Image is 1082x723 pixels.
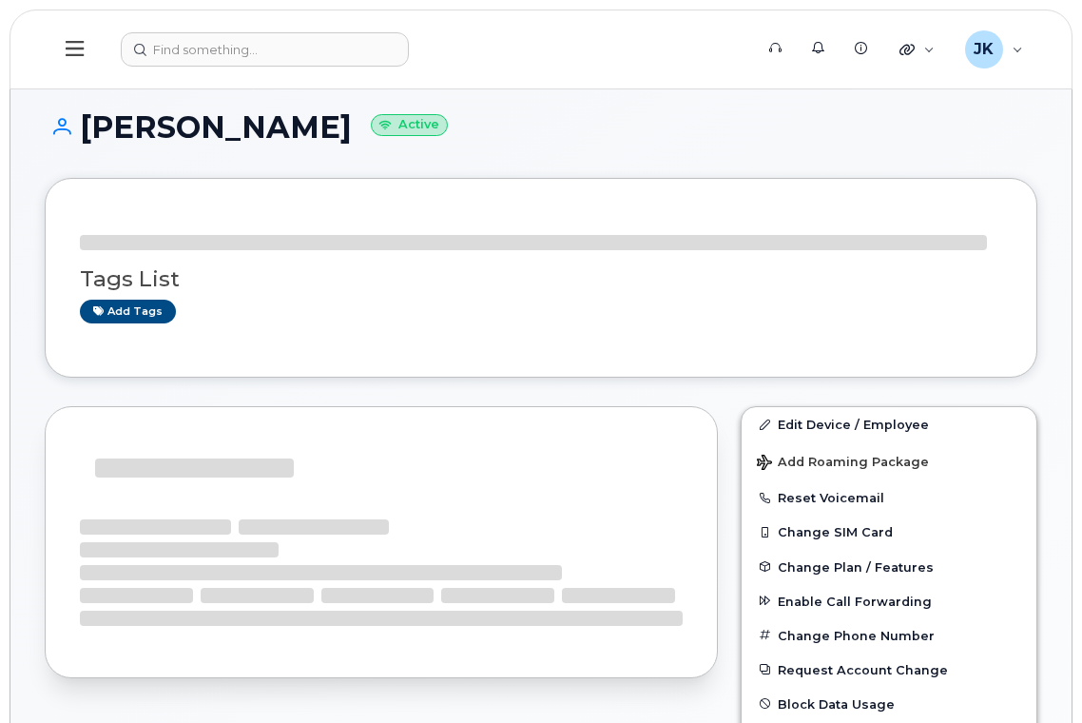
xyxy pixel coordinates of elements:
small: Active [371,114,448,136]
button: Change Plan / Features [742,550,1036,584]
h1: [PERSON_NAME] [45,110,1037,144]
button: Add Roaming Package [742,441,1036,480]
button: Enable Call Forwarding [742,584,1036,618]
a: Add tags [80,300,176,323]
button: Change Phone Number [742,618,1036,653]
span: Enable Call Forwarding [778,594,932,608]
button: Request Account Change [742,653,1036,687]
button: Reset Voicemail [742,480,1036,515]
span: Add Roaming Package [757,455,929,473]
h3: Tags List [80,267,1002,291]
span: Change Plan / Features [778,559,934,574]
button: Change SIM Card [742,515,1036,549]
a: Edit Device / Employee [742,407,1036,441]
button: Block Data Usage [742,687,1036,721]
